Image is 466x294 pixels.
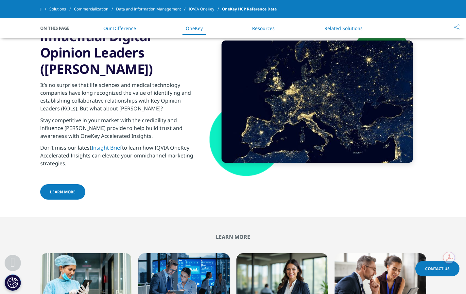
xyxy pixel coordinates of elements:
a: Related Solutions [324,25,363,31]
a: Solutions [49,3,74,15]
span: LEARN MORE [50,189,76,195]
button: Cookie Settings [5,274,21,291]
span: OneKey HCP Reference Data [222,3,277,15]
a: Data and Information Management [116,3,189,15]
a: OneKey [186,25,203,31]
p: It’s no surprise that life sciences and medical technology companies have long recognized the val... [40,81,199,116]
a: LEARN MORE [40,184,85,200]
a: Insight Brief [92,144,122,151]
h3: Identify the most influential Digital Opinion Leaders ([PERSON_NAME]) [40,12,199,77]
p: Stay competitive in your market with the credibility and influence [PERSON_NAME] provide to help ... [40,116,199,144]
span: On This Page [40,25,76,31]
a: IQVIA OneKey [189,3,222,15]
img: shape-3.png [209,26,426,177]
a: Contact Us [415,261,459,276]
a: Commercialization [74,3,116,15]
span: Contact Us [425,266,450,271]
a: Our Difference [103,25,136,31]
p: Don’t miss our latest to learn how IQVIA OneKey Accelerated Insights can elevate your omnichannel... [40,144,199,171]
h2: Learn More [40,234,426,240]
a: Resources [252,25,275,31]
